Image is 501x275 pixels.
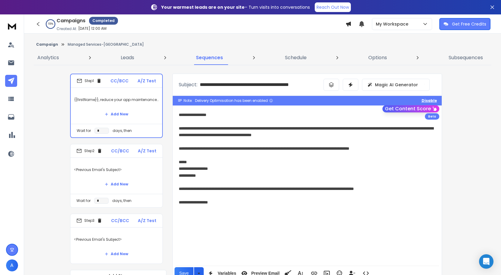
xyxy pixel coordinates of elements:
[479,254,493,269] div: Open Intercom Messenger
[74,231,159,248] p: <Previous Email's Subject>
[449,54,483,61] p: Subsequences
[76,218,102,223] div: Step 3
[161,4,310,10] p: – Turn visits into conversations
[111,218,129,224] p: CC/BCC
[6,259,18,271] button: A
[121,54,134,61] p: Leads
[365,50,391,65] a: Options
[425,113,439,120] div: Beta
[138,148,156,154] p: A/Z Test
[117,50,138,65] a: Leads
[196,54,223,61] p: Sequences
[179,81,197,88] p: Subject:
[68,42,144,47] p: Managed Services-[GEOGRAPHIC_DATA]
[439,18,490,30] button: Get Free Credits
[48,22,53,26] p: 100 %
[111,148,129,154] p: CC/BCC
[315,2,351,12] a: Reach Out Now
[161,4,245,10] strong: Your warmest leads are on your site
[138,218,156,224] p: A/Z Test
[37,54,59,61] p: Analytics
[362,79,430,91] button: Magic AI Generator
[76,148,102,154] div: Step 2
[281,50,310,65] a: Schedule
[89,17,118,25] div: Completed
[445,50,487,65] a: Subsequences
[34,50,63,65] a: Analytics
[112,198,131,203] p: days, then
[422,98,437,103] button: Disable
[317,4,349,10] p: Reach Out Now
[6,20,18,32] img: logo
[78,26,107,31] p: [DATE] 12:00 AM
[70,74,163,138] li: Step1CC/BCCA/Z Test{{firstName}}, reduce your app maintenance bills.Add NewWait fordays, then
[74,91,159,108] p: {{firstName}}, reduce your app maintenance bills.
[57,26,77,31] p: Created At:
[110,78,128,84] p: CC/BCC
[184,98,193,103] span: Note:
[100,108,133,120] button: Add New
[70,214,163,264] li: Step3CC/BCCA/Z Test<Previous Email's Subject>Add New
[77,78,102,84] div: Step 1
[138,78,156,84] p: A/Z Test
[368,54,387,61] p: Options
[74,161,159,178] p: <Previous Email's Subject>
[70,144,163,208] li: Step2CC/BCCA/Z Test<Previous Email's Subject>Add NewWait fordays, then
[195,98,273,103] div: Delivery Optimisation has been enabled
[452,21,486,27] p: Get Free Credits
[375,82,418,88] p: Magic AI Generator
[382,105,439,112] button: Get Content Score
[77,128,91,133] p: Wait for
[36,42,58,47] button: Campaign
[57,17,85,24] h1: Campaigns
[100,178,133,190] button: Add New
[376,21,411,27] p: My Workspace
[76,198,91,203] p: Wait for
[192,50,227,65] a: Sequences
[113,128,132,133] p: days, then
[100,248,133,260] button: Add New
[285,54,307,61] p: Schedule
